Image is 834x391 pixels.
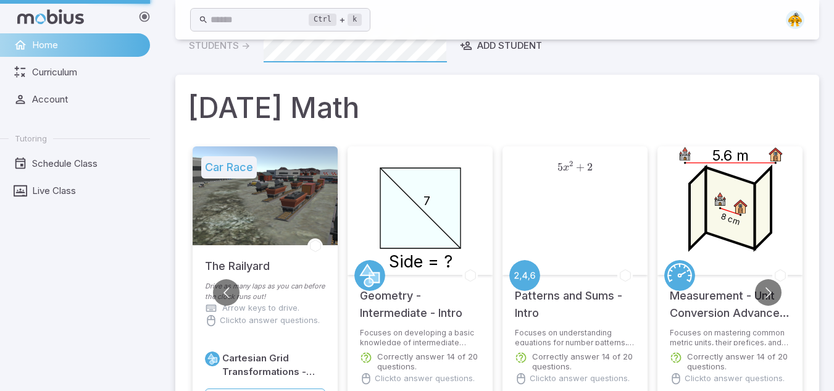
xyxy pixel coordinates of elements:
button: Go to next slide [755,279,782,306]
span: Tutoring [15,133,47,144]
p: Click to answer questions. [375,372,475,385]
img: semi-circle.svg [786,11,804,29]
span: + [576,161,585,174]
p: Correctly answer 14 of 20 questions. [377,351,480,371]
h5: Car Race [201,156,257,179]
p: Drive as many laps as you can before the clock runs out! [205,281,325,302]
div: Add Student [460,39,542,53]
a: Geometry 2D [205,351,220,366]
h5: Geometry - Intermediate - Intro [360,275,480,322]
div: + [309,12,362,27]
p: Correctly answer 14 of 20 questions. [687,351,790,371]
a: Geometry 2D [354,260,385,291]
span: Live Class [32,184,141,198]
text: Side = ? [388,251,452,271]
span: Curriculum [32,65,141,79]
text: 5.6 m [712,146,748,164]
button: Go to previous slide [213,279,240,306]
h5: Patterns and Sums - Intro [515,275,635,322]
span: Account [32,93,141,106]
h5: The Railyard [205,245,270,275]
span: Schedule Class [32,157,141,170]
a: Patterning [509,260,540,291]
span: 2 [587,161,593,174]
a: Speed/Distance/Time [664,260,695,291]
p: Focuses on understanding equations for number patterns, sums of sequential integers, and finding ... [515,328,635,345]
span: 5 [557,161,563,174]
p: Click to answer questions. [685,372,785,385]
p: Click to answer questions. [530,372,630,385]
h6: Cartesian Grid Transformations - Intro [222,351,325,379]
text: 7 [423,193,430,208]
p: Correctly answer 14 of 20 questions. [532,351,635,371]
span: x [563,162,569,173]
p: Arrow keys to drive. [222,302,299,314]
p: Focuses on developing a basic knowledge of intermediate geometry. [360,328,480,345]
kbd: k [348,14,362,26]
text: 8 cm [719,211,740,227]
span: Home [32,38,141,52]
p: Click to answer questions. [220,314,320,327]
h1: [DATE] Math [188,87,807,129]
kbd: Ctrl [309,14,336,26]
h5: Measurement - Unit Conversion Advanced - Metric [670,275,790,322]
span: 2 [569,159,573,167]
p: Focuses on mastering common metric units, their prefices, and converting between them. [670,328,790,345]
